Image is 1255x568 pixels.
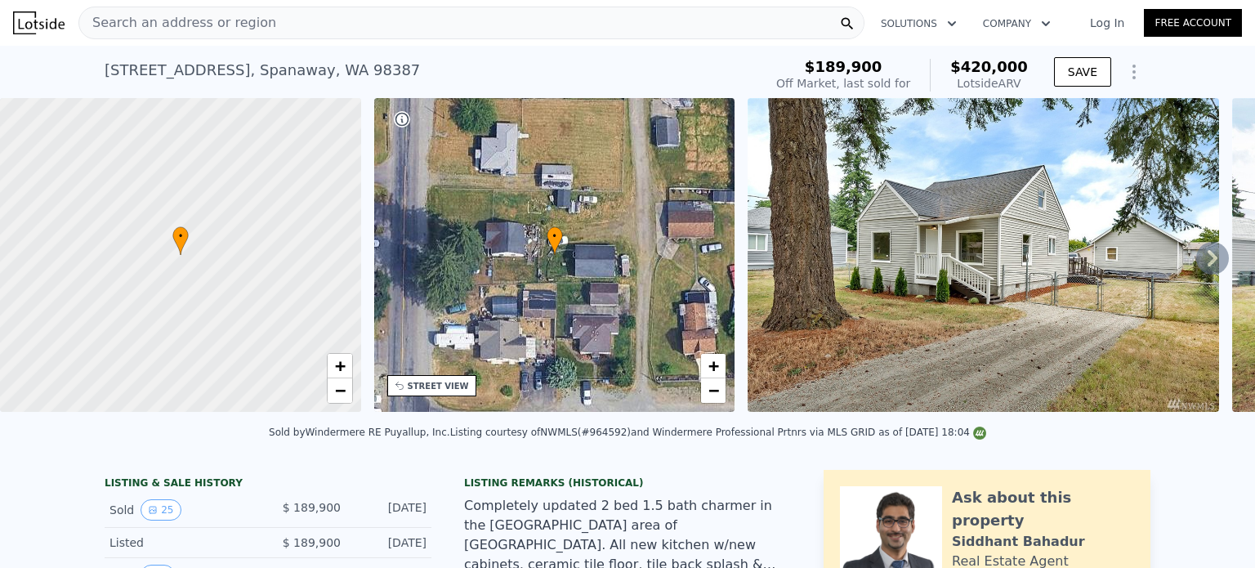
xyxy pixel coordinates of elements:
div: Ask about this property [952,486,1134,532]
div: • [172,226,189,255]
span: Search an address or region [79,13,276,33]
button: Company [970,9,1064,38]
div: • [547,226,563,255]
span: $ 189,900 [283,501,341,514]
div: Listing courtesy of NWMLS (#964592) and Windermere Professional Prtnrs via MLS GRID as of [DATE] ... [450,427,986,438]
img: Lotside [13,11,65,34]
div: STREET VIEW [408,380,469,392]
span: $189,900 [805,58,882,75]
div: Siddhant Bahadur [952,532,1085,552]
a: Zoom out [701,378,726,403]
a: Log In [1070,15,1144,31]
span: + [334,356,345,376]
button: Solutions [868,9,970,38]
span: − [708,380,719,400]
a: Zoom in [701,354,726,378]
span: $420,000 [950,58,1028,75]
a: Zoom in [328,354,352,378]
button: SAVE [1054,57,1111,87]
div: Sold by Windermere RE Puyallup, Inc . [269,427,450,438]
span: $ 189,900 [283,536,341,549]
img: NWMLS Logo [973,427,986,440]
div: Off Market, last sold for [776,75,910,92]
div: Lotside ARV [950,75,1028,92]
div: Listed [109,534,255,551]
span: − [334,380,345,400]
button: Show Options [1118,56,1150,88]
div: LISTING & SALE HISTORY [105,476,431,493]
div: [DATE] [354,534,427,551]
span: • [547,229,563,244]
a: Zoom out [328,378,352,403]
span: + [708,356,719,376]
span: • [172,229,189,244]
img: Sale: 124884965 Parcel: 100866922 [748,98,1219,412]
div: Listing Remarks (Historical) [464,476,791,490]
button: View historical data [141,499,181,521]
div: [DATE] [354,499,427,521]
div: Sold [109,499,255,521]
div: [STREET_ADDRESS] , Spanaway , WA 98387 [105,59,420,82]
a: Free Account [1144,9,1242,37]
